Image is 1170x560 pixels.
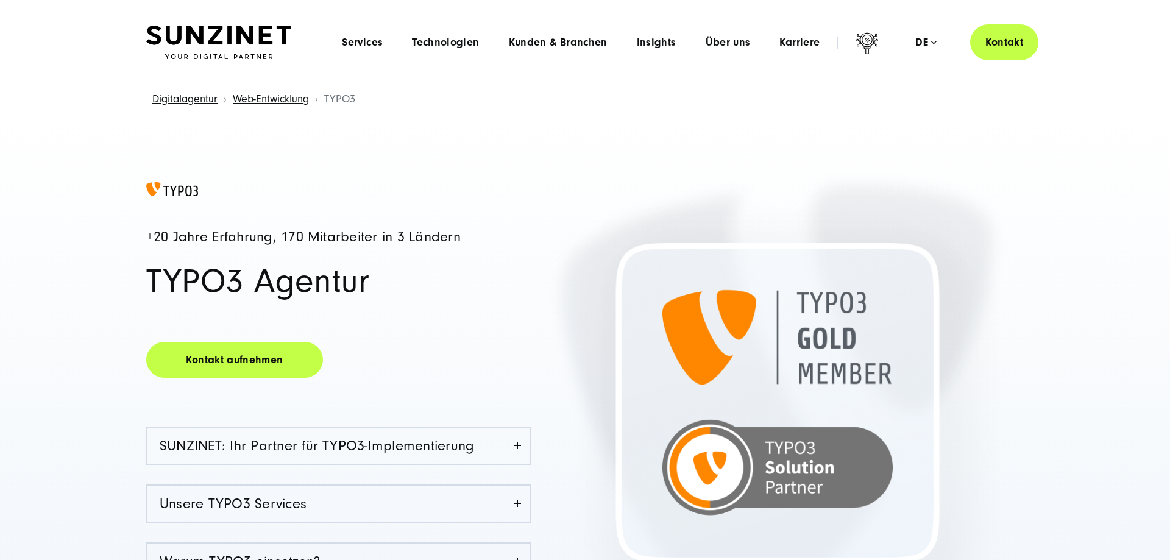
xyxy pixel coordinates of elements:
img: TYPO3 Agentur Logo farbig [146,182,198,197]
a: Digitalagentur [152,93,218,105]
a: Unsere TYPO3 Services [147,486,530,522]
a: SUNZINET: Ihr Partner für TYPO3-Implementierung [147,428,530,464]
a: Kunden & Branchen [509,37,608,49]
a: Services [342,37,383,49]
a: Karriere [779,37,820,49]
a: Web-Entwicklung [233,93,309,105]
h1: TYPO3 Agentur [146,264,531,299]
a: Kontakt aufnehmen [146,342,323,378]
a: Über uns [706,37,751,49]
a: Kontakt [970,24,1038,60]
h4: +20 Jahre Erfahrung, 170 Mitarbeiter in 3 Ländern [146,230,531,245]
img: SUNZINET Full Service Digital Agentur [146,26,291,60]
a: Insights [637,37,676,49]
div: de [915,37,937,49]
span: TYPO3 [324,93,355,105]
a: Technologien [412,37,479,49]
